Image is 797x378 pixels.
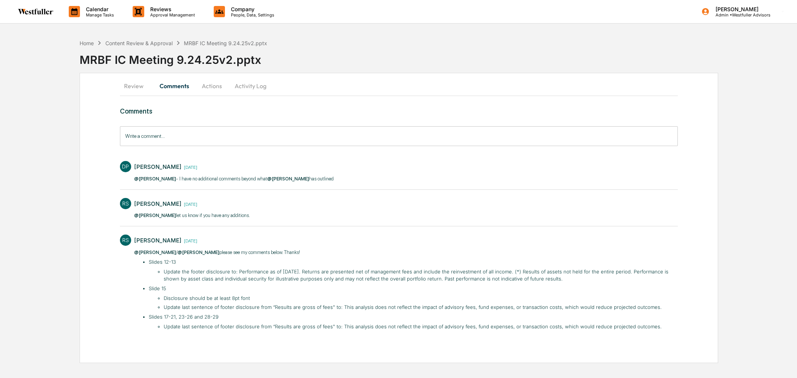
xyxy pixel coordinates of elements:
p: Admin • Westfuller Advisors [710,12,770,18]
li: Disclosure should be at least 8pt font [164,295,678,302]
li: Update last sentence of footer disclosure from “Results are gross of fees" to: This analysis does... [164,323,678,331]
iframe: Open customer support [773,353,793,374]
button: Comments [154,77,195,95]
div: [PERSON_NAME] [134,163,182,170]
time: Friday, September 19, 2025 at 1:55:31 PM EDT [182,201,197,207]
button: Review [120,77,154,95]
div: RS [120,198,131,209]
p: let us know if you have any additions.​ [134,212,250,219]
li: Slide 15 [149,285,678,311]
p: Reviews [144,6,199,12]
div: Home [80,40,94,46]
p: [PERSON_NAME] [710,6,770,12]
div: RS [120,235,131,246]
li: Slides 17-21, 23-26 and 28-29 [149,313,678,331]
p: Manage Tasks [80,12,118,18]
li: ​Slides 12-13 [149,258,678,283]
p: Calendar [80,6,118,12]
p: People, Data, Settings [225,12,278,18]
span: @[PERSON_NAME] [134,213,176,218]
p: / please see my comments below. Thanks! [134,249,678,256]
button: Actions [195,77,229,95]
span: @[PERSON_NAME] [134,176,176,182]
div: MRBF IC Meeting 9.24.25v2.pptx [80,47,797,66]
p: Company [225,6,278,12]
div: secondary tabs example [120,77,678,95]
time: Friday, September 19, 2025 at 1:57:39 PM EDT [182,164,197,170]
span: @[PERSON_NAME] [177,250,219,255]
time: Friday, September 19, 2025 at 1:47:54 PM EDT [182,237,197,244]
span: @[PERSON_NAME] [134,250,176,255]
p: Approval Management [144,12,199,18]
li: Update last sentence of footer disclosure from “Results are gross of fees" to: This analysis does... [164,304,678,311]
button: Activity Log [229,77,272,95]
p: - I have no additional comments beyond what​ has outlined [134,175,334,183]
div: [PERSON_NAME] [134,237,182,244]
div: Content Review & Approval [105,40,173,46]
li: Update the footer disclosure to: Performance as of [DATE]. Returns are presented net of managemen... [164,268,678,283]
div: DP [120,161,131,172]
div: [PERSON_NAME] [134,200,182,207]
div: MRBF IC Meeting 9.24.25v2.pptx [184,40,267,46]
img: logo [18,9,54,15]
h3: Comments [120,107,678,115]
span: @[PERSON_NAME] [267,176,309,182]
